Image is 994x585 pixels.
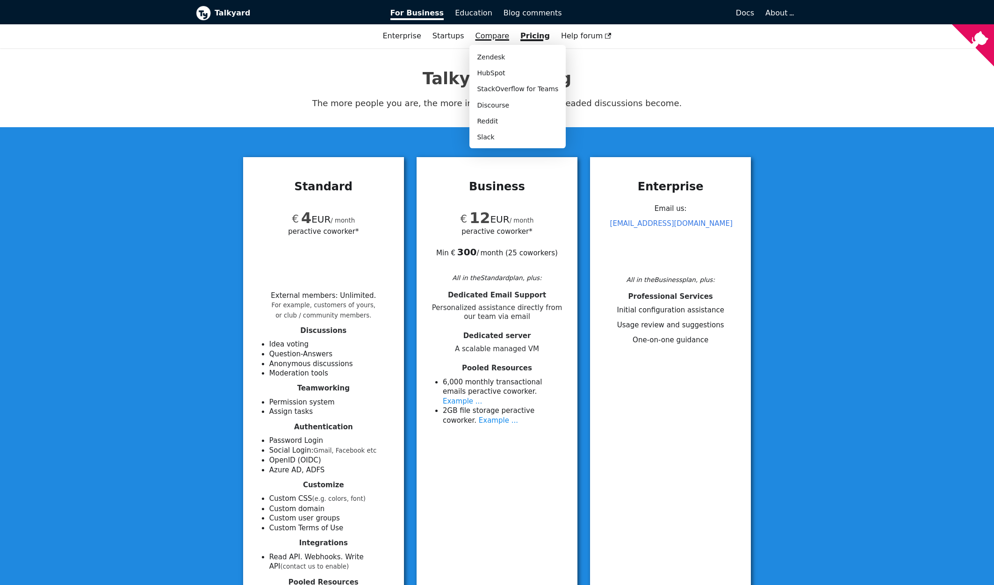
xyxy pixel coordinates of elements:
[254,384,393,393] h4: Teamworking
[601,335,740,345] li: One-on-one guidance
[428,364,566,373] h4: Pooled Resources
[292,214,331,225] span: EUR
[254,481,393,490] h4: Customize
[428,180,566,194] h3: Business
[460,214,509,225] span: EUR
[473,82,562,96] a: StackOverflow for Teams
[601,201,740,272] div: Email us:
[288,226,359,237] span: per active coworker*
[568,5,760,21] a: Docs
[269,359,393,369] li: Anonymous discussions
[443,406,566,425] li: 2 GB file storage per active coworker .
[301,209,311,227] span: 4
[215,7,377,19] b: Talkyard
[196,6,377,21] a: Talkyard logoTalkyard
[269,465,393,475] li: Azure AD, ADFS
[269,552,393,572] li: Read API. Webhooks. Write API
[428,273,566,283] div: All in the Standard plan, plus:
[269,523,393,533] li: Custom Terms of Use
[254,326,393,335] h4: Discussions
[292,213,299,225] span: €
[269,397,393,407] li: Permission system
[269,349,393,359] li: Question-Answers
[498,5,568,21] a: Blog comments
[269,513,393,523] li: Custom user groups
[473,114,562,129] a: Reddit
[314,447,377,454] small: Gmail, Facebook etc
[601,292,740,301] h4: Professional Services
[510,217,534,224] small: / month
[377,28,426,44] a: Enterprise
[312,495,366,502] small: (e.g. colors, font)
[331,217,355,224] small: / month
[515,28,555,44] a: Pricing
[475,31,509,40] a: Compare
[428,237,566,258] div: Min € / month ( 25 coworkers )
[269,446,393,456] li: Social Login:
[269,455,393,465] li: OpenID (OIDC)
[765,8,792,17] a: About
[473,66,562,80] a: HubSpot
[269,494,393,504] li: Custom CSS
[269,368,393,378] li: Moderation tools
[271,291,376,319] li: External members : Unlimited .
[455,8,492,17] span: Education
[473,50,562,65] a: Zendesk
[463,332,531,340] span: Dedicated server
[449,5,498,21] a: Education
[443,397,482,405] a: Example ...
[281,563,349,570] small: (contact us to enable)
[479,416,518,425] a: Example ...
[428,345,566,354] span: A scalable managed VM
[390,8,444,20] span: For Business
[269,436,393,446] li: Password Login
[473,130,562,144] a: Slack
[601,305,740,315] li: Initial configuration assistance
[254,180,393,194] h3: Standard
[504,8,562,17] span: Blog comments
[561,31,612,40] span: Help forum
[272,302,376,319] small: For example, customers of yours, or club / community members.
[601,320,740,330] li: Usage review and suggestions
[469,209,490,227] span: 12
[385,5,450,21] a: For Business
[254,539,393,548] h4: Integrations
[555,28,617,44] a: Help forum
[601,180,740,194] h3: Enterprise
[196,6,211,21] img: Talkyard logo
[460,213,467,225] span: €
[269,504,393,514] li: Custom domain
[448,291,546,299] span: Dedicated Email Support
[473,98,562,113] a: Discourse
[196,96,798,110] p: The more people you are, the more important Talkyard's threaded discussions become.
[196,68,798,89] h1: Talkyard Pricing
[269,339,393,349] li: Idea voting
[428,303,566,321] span: Personalized assistance directly from our team via email
[254,423,393,432] h4: Authentication
[610,219,733,228] a: [EMAIL_ADDRESS][DOMAIN_NAME]
[736,8,754,17] span: Docs
[443,377,566,406] li: 6 ,000 monthly transactional emails per active coworker .
[427,28,470,44] a: Startups
[601,274,740,285] div: All in the Business plan, plus:
[457,246,477,258] b: 300
[269,407,393,417] li: Assign tasks
[461,226,532,237] span: per active coworker*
